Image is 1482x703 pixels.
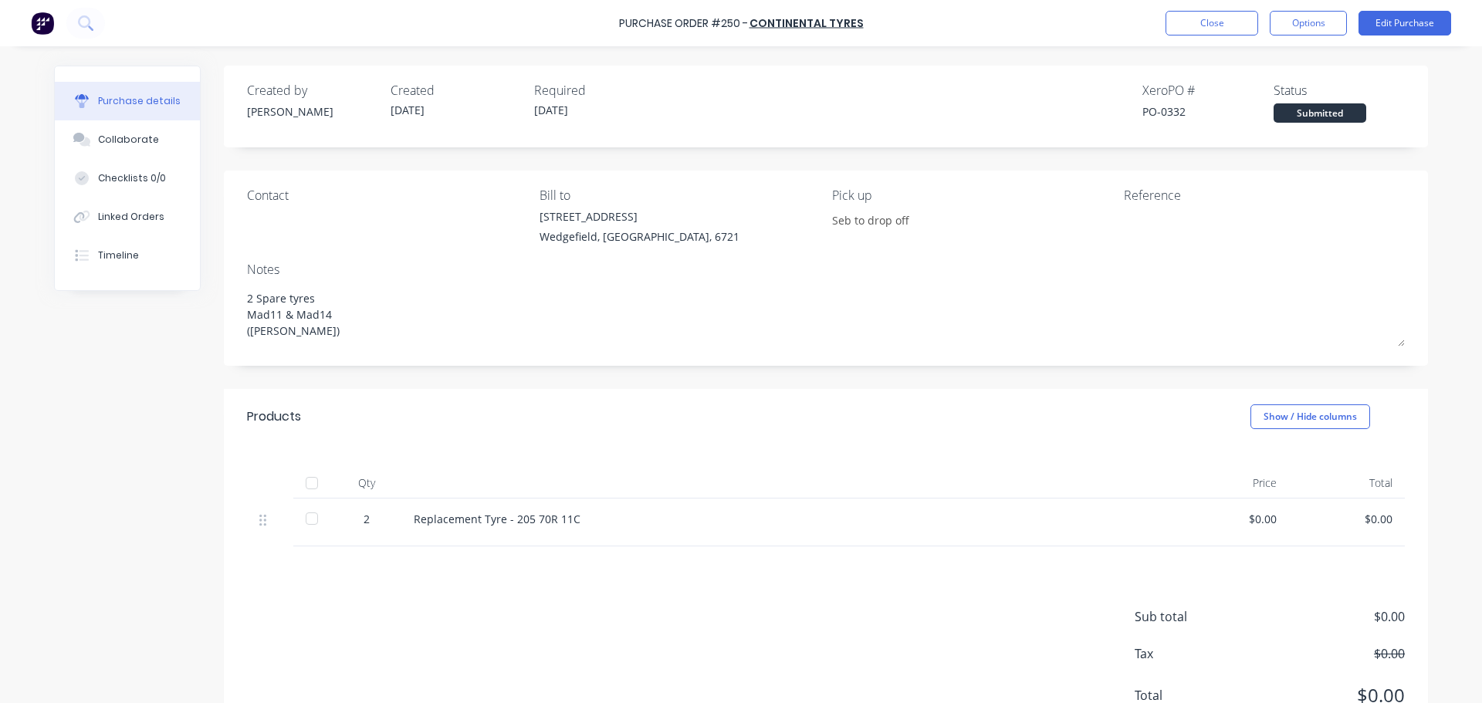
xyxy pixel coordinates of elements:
[98,94,181,108] div: Purchase details
[55,120,200,159] button: Collaborate
[98,210,164,224] div: Linked Orders
[31,12,54,35] img: Factory
[55,159,200,198] button: Checklists 0/0
[1250,607,1405,626] span: $0.00
[98,133,159,147] div: Collaborate
[832,186,1113,204] div: Pick up
[1270,11,1347,35] button: Options
[534,81,665,100] div: Required
[1301,511,1392,527] div: $0.00
[344,511,389,527] div: 2
[540,186,821,204] div: Bill to
[1250,644,1405,663] span: $0.00
[540,208,739,225] div: [STREET_ADDRESS]
[55,198,200,236] button: Linked Orders
[1358,11,1451,35] button: Edit Purchase
[55,82,200,120] button: Purchase details
[98,248,139,262] div: Timeline
[1142,103,1274,120] div: PO-0332
[1135,607,1250,626] span: Sub total
[1166,11,1258,35] button: Close
[391,81,522,100] div: Created
[247,81,378,100] div: Created by
[1289,468,1405,499] div: Total
[247,282,1405,346] textarea: 2 Spare tyres Mad11 & Mad14 ([PERSON_NAME])
[247,260,1405,279] div: Notes
[55,236,200,275] button: Timeline
[247,407,301,426] div: Products
[1142,81,1274,100] div: Xero PO #
[332,468,401,499] div: Qty
[619,15,748,32] div: Purchase Order #250 -
[98,171,166,185] div: Checklists 0/0
[1250,404,1370,429] button: Show / Hide columns
[247,186,528,204] div: Contact
[414,511,1161,527] div: Replacement Tyre - 205 70R 11C
[1274,103,1366,123] div: Submitted
[1135,644,1250,663] span: Tax
[1186,511,1277,527] div: $0.00
[749,15,864,31] a: Continental Tyres
[1173,468,1289,499] div: Price
[1124,186,1405,204] div: Reference
[540,228,739,245] div: Wedgefield, [GEOGRAPHIC_DATA], 6721
[247,103,378,120] div: [PERSON_NAME]
[832,208,973,232] input: Enter notes...
[1274,81,1405,100] div: Status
